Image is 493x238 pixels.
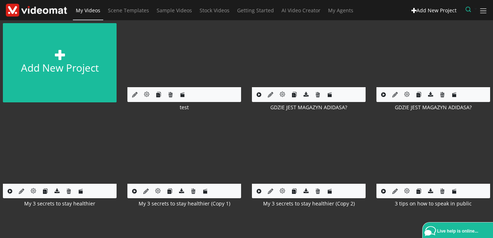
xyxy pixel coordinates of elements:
div: My 3 secrets to stay healthier (Copy 1) [127,200,241,207]
div: My 3 secrets to stay healthier [3,200,117,207]
img: index.php [127,23,241,87]
span: My Videos [76,7,100,14]
div: test [127,103,241,111]
span: Add New Project [416,7,457,14]
div: GDZIE JEST MAGAZYN ADIDASA? [252,103,366,111]
img: index.php [376,120,490,184]
img: index.php [3,120,117,184]
span: Scene Templates [108,7,149,14]
span: AI Video Creator [282,7,320,14]
div: GDZIE JEST MAGAZYN ADIDASA? [376,103,490,111]
span: Sample Videos [157,7,192,14]
span: Getting Started [237,7,274,14]
img: index.php [252,23,366,87]
span: My Agents [328,7,353,14]
img: index.php [252,120,366,184]
div: 3 tips on how to speak in public [376,200,490,207]
a: Live help is online... [424,224,493,238]
span: Stock Videos [200,7,230,14]
img: index.php [376,23,490,87]
img: Theme-Logo [6,4,67,17]
div: My 3 secrets to stay healthier (Copy 2) [252,200,366,207]
img: index.php [127,120,241,184]
a: Add new project [3,23,117,102]
span: Live help is online... [437,229,478,234]
a: Add New Project [408,4,460,17]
